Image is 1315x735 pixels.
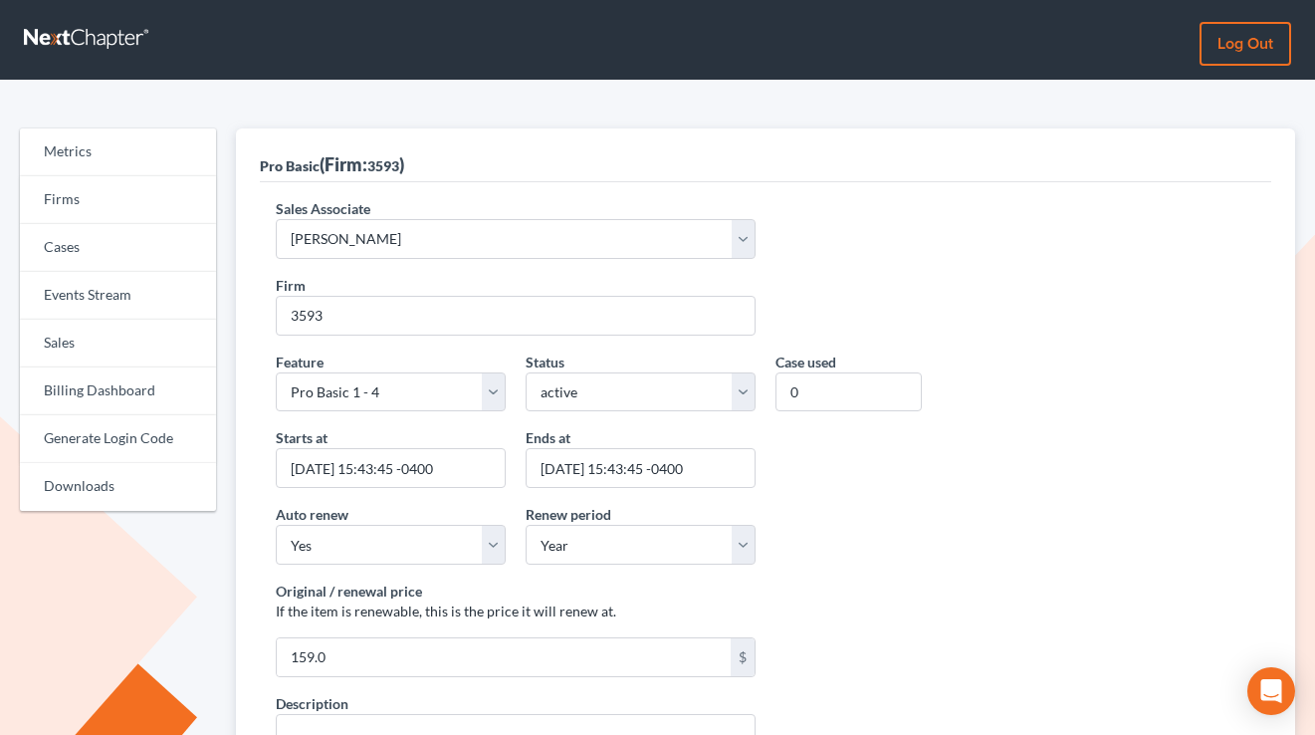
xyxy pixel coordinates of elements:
a: Events Stream [20,272,216,320]
input: MM/DD/YYYY [276,448,506,488]
input: MM/DD/YYYY [526,448,756,488]
div: Open Intercom Messenger [1247,667,1295,715]
input: 0 [775,372,922,412]
div: (Firm: ) [260,152,404,176]
label: Auto renew [276,504,348,525]
span: 3593 [367,157,399,174]
a: Downloads [20,463,216,511]
label: Firm [276,275,306,296]
a: Sales [20,320,216,367]
a: Billing Dashboard [20,367,216,415]
label: Original / renewal price [276,581,422,602]
a: Firms [20,176,216,224]
a: Generate Login Code [20,415,216,463]
label: Sales Associate [276,198,370,219]
a: Log out [1200,22,1291,66]
label: Case used [775,352,836,372]
input: 10.00 [277,638,731,676]
input: 1234 [276,296,756,336]
label: Starts at [276,427,328,448]
label: Ends at [526,427,570,448]
label: Feature [276,352,324,372]
label: Status [526,352,564,372]
p: If the item is renewable, this is the price it will renew at. [276,602,756,621]
span: Pro Basic [260,157,320,174]
a: Cases [20,224,216,272]
div: $ [731,638,755,676]
label: Renew period [526,504,611,525]
a: Metrics [20,128,216,176]
label: Description [276,693,348,714]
